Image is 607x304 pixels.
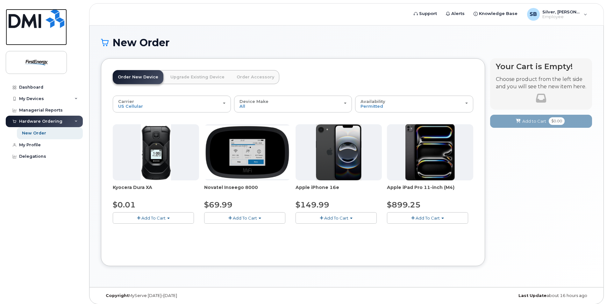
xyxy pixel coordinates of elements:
[522,118,546,124] span: Add to Cart
[113,212,194,223] button: Add To Cart
[233,215,257,221] span: Add To Cart
[496,62,586,71] h4: Your Cart is Empty!
[239,104,245,109] span: All
[296,184,382,197] div: Apple iPhone 16e
[490,115,592,128] button: Add to Cart $0.00
[416,215,440,221] span: Add To Cart
[316,124,362,180] img: iphone16e.png
[387,184,473,197] div: Apple iPad Pro 11-inch (M4)
[296,200,329,209] span: $149.99
[106,293,129,298] strong: Copyright
[387,212,468,223] button: Add To Cart
[141,124,171,180] img: duraXA.jpg
[204,184,290,197] div: Novatel Inseego 8000
[361,104,383,109] span: Permitted
[232,70,279,84] a: Order Accessory
[296,212,377,223] button: Add To Cart
[324,215,348,221] span: Add To Cart
[113,184,199,197] div: Kyocera Dura XA
[204,200,232,209] span: $69.99
[428,293,592,298] div: about 16 hours ago
[405,124,455,180] img: ipad_pro_11_m4.png
[113,96,231,112] button: Carrier US Cellular
[101,37,592,48] h1: New Order
[234,96,352,112] button: Device Make All
[118,104,143,109] span: US Cellular
[239,99,268,104] span: Device Make
[579,276,602,299] iframe: Messenger Launcher
[387,200,421,209] span: $899.25
[361,99,385,104] span: Availability
[113,200,136,209] span: $0.01
[204,126,290,179] img: inseego8000.jpg
[118,99,134,104] span: Carrier
[204,212,285,223] button: Add To Cart
[355,96,473,112] button: Availability Permitted
[141,215,166,221] span: Add To Cart
[165,70,230,84] a: Upgrade Existing Device
[549,117,565,125] span: $0.00
[101,293,265,298] div: MyServe [DATE]–[DATE]
[496,76,586,90] p: Choose product from the left side and you will see the new item here.
[113,70,163,84] a: Order New Device
[518,293,546,298] strong: Last Update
